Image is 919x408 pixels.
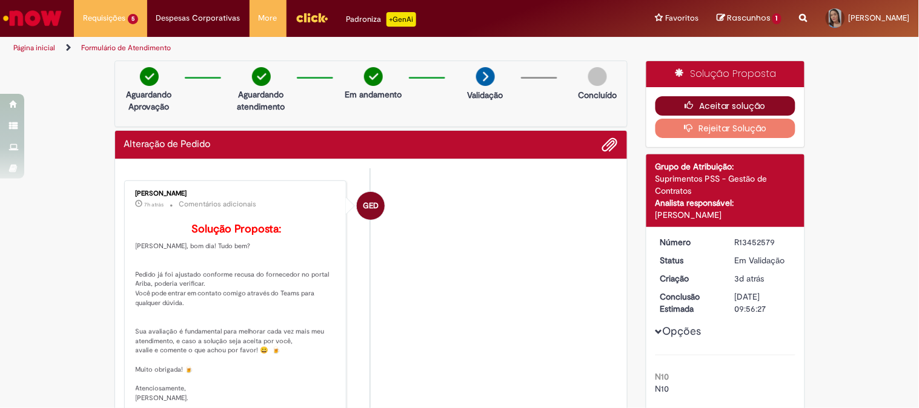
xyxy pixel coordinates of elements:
[727,12,771,24] span: Rascunhos
[145,201,164,208] span: 7h atrás
[655,96,795,116] button: Aceitar solução
[646,61,805,87] div: Solução Proposta
[296,8,328,27] img: click_logo_yellow_360x200.png
[735,254,791,266] div: Em Validação
[717,13,781,24] a: Rascunhos
[651,254,726,266] dt: Status
[156,12,241,24] span: Despesas Corporativas
[1,6,64,30] img: ServiceNow
[772,13,781,24] span: 1
[735,273,765,284] time: 27/08/2025 13:56:23
[735,291,791,315] div: [DATE] 09:56:27
[83,12,125,24] span: Requisições
[655,197,795,209] div: Analista responsável:
[387,12,416,27] p: +GenAi
[364,67,383,86] img: check-circle-green.png
[363,191,379,220] span: GED
[357,192,385,220] div: Gabriele Estefane Da Silva
[655,371,669,382] b: N10
[735,272,791,285] div: 27/08/2025 13:56:23
[655,160,795,173] div: Grupo de Atribuição:
[347,12,416,27] div: Padroniza
[145,201,164,208] time: 29/08/2025 08:25:44
[191,222,281,236] b: Solução Proposta:
[578,89,617,101] p: Concluído
[128,14,138,24] span: 5
[651,236,726,248] dt: Número
[232,88,291,113] p: Aguardando atendimento
[655,173,795,197] div: Suprimentos PSS - Gestão de Contratos
[651,291,726,315] dt: Conclusão Estimada
[476,67,495,86] img: arrow-next.png
[651,272,726,285] dt: Criação
[345,88,402,100] p: Em andamento
[81,43,171,53] a: Formulário de Atendimento
[124,139,211,150] h2: Alteração de Pedido Histórico de tíquete
[588,67,607,86] img: img-circle-grey.png
[849,13,910,23] span: [PERSON_NAME]
[655,119,795,138] button: Rejeitar Solução
[665,12,698,24] span: Favoritos
[735,236,791,248] div: R13452579
[136,223,337,403] p: [PERSON_NAME], bom dia! Tudo bem? Pedido já foi ajustado conforme recusa do fornecedor no portal ...
[602,137,618,153] button: Adicionar anexos
[259,12,277,24] span: More
[179,199,257,209] small: Comentários adicionais
[655,209,795,221] div: [PERSON_NAME]
[120,88,179,113] p: Aguardando Aprovação
[655,383,669,394] span: N10
[13,43,55,53] a: Página inicial
[140,67,159,86] img: check-circle-green.png
[9,37,603,59] ul: Trilhas de página
[136,190,337,197] div: [PERSON_NAME]
[468,89,503,101] p: Validação
[252,67,271,86] img: check-circle-green.png
[735,273,765,284] span: 3d atrás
